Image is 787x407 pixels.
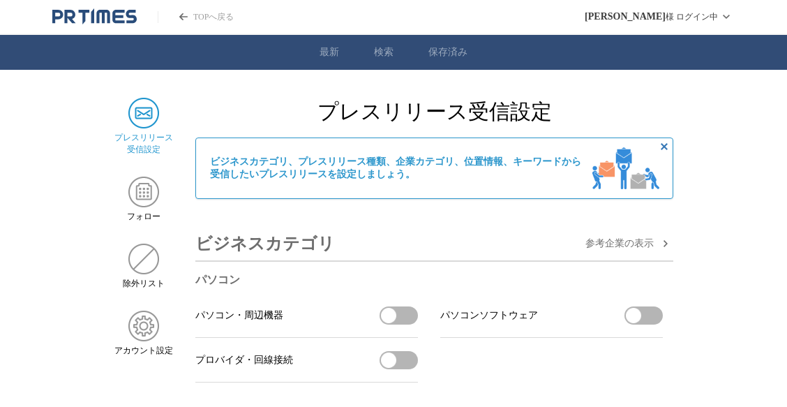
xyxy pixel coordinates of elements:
h2: プレスリリース受信設定 [195,98,673,126]
span: パソコン・周辺機器 [195,309,283,322]
a: 保存済み [428,46,467,59]
span: 除外リスト [123,278,165,290]
a: 最新 [320,46,339,59]
img: 除外リスト [128,244,159,274]
span: フォロー [127,211,160,223]
span: [PERSON_NAME] [585,11,666,22]
img: フォロー [128,177,159,207]
img: プレスリリース 受信設定 [128,98,159,128]
a: プレスリリース 受信設定プレスリリース 受信設定 [114,98,173,156]
button: 参考企業の表示 [585,235,673,252]
span: プロバイダ・回線接続 [195,354,293,367]
a: 除外リスト除外リスト [114,244,173,290]
a: PR TIMESのトップページはこちら [52,8,137,25]
h3: パソコン [195,273,663,288]
span: アカウント設定 [114,345,173,357]
span: プレスリリース 受信設定 [114,132,173,156]
span: パソコンソフトウェア [440,309,538,322]
span: 参考企業の 表示 [585,237,654,250]
button: 非表示にする [656,138,673,155]
span: ビジネスカテゴリ、プレスリリース種類、企業カテゴリ、位置情報、キーワードから 受信したいプレスリリースを設定しましょう。 [210,156,581,181]
a: フォローフォロー [114,177,173,223]
a: アカウント設定アカウント設定 [114,311,173,357]
h3: ビジネスカテゴリ [195,227,335,260]
a: 検索 [374,46,393,59]
img: アカウント設定 [128,311,159,341]
a: PR TIMESのトップページはこちら [158,11,234,23]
